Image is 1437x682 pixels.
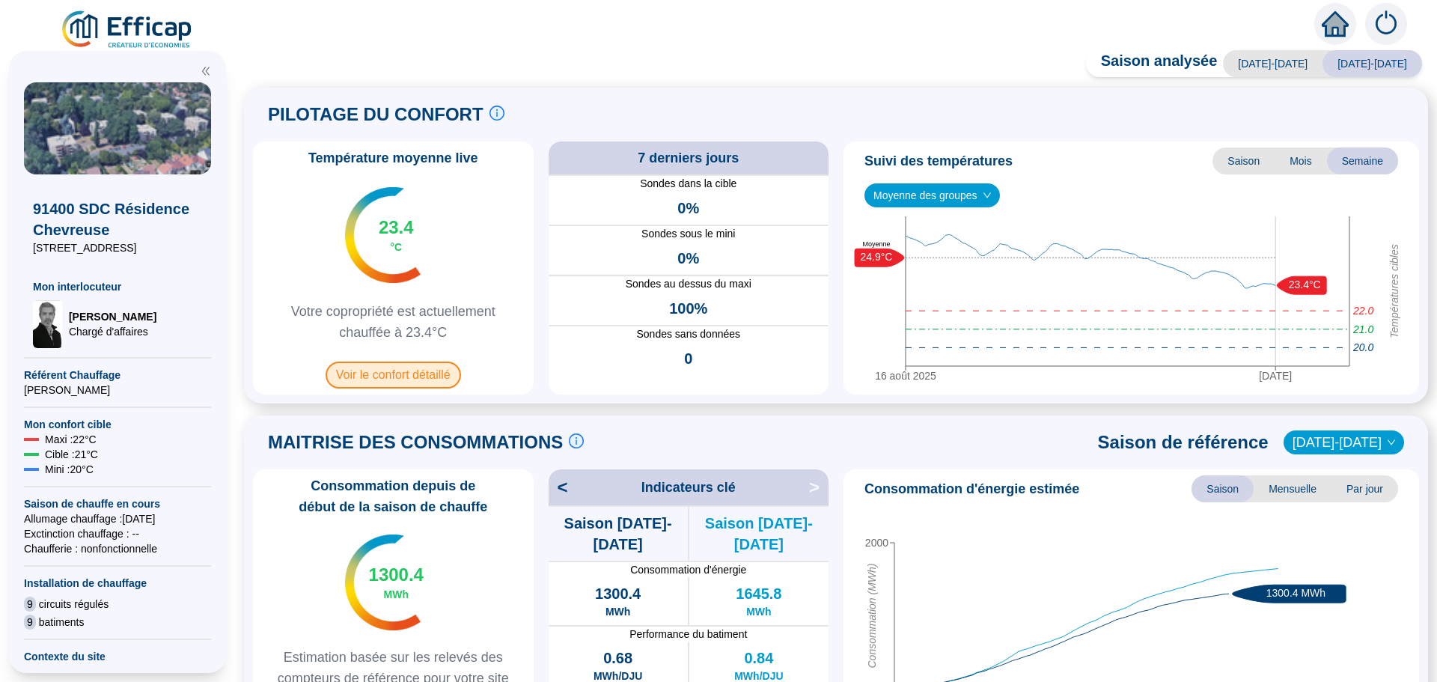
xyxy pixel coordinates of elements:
[1192,475,1254,502] span: Saison
[689,513,829,555] span: Saison [DATE]-[DATE]
[746,604,771,619] span: MWh
[1266,587,1325,599] text: 1300.4 MWh
[24,417,211,432] span: Mon confort cible
[69,309,156,324] span: [PERSON_NAME]
[384,587,409,602] span: MWh
[861,251,893,263] text: 24.9°C
[1352,323,1373,335] tspan: 21.0
[1327,147,1398,174] span: Semaine
[809,475,829,499] span: >
[390,240,402,255] span: °C
[744,648,773,669] span: 0.84
[1212,147,1275,174] span: Saison
[1223,50,1322,77] span: [DATE]-[DATE]
[736,583,781,604] span: 1645.8
[24,383,211,398] span: [PERSON_NAME]
[865,537,888,549] tspan: 2000
[1254,475,1331,502] span: Mensuelle
[268,103,483,127] span: PILOTAGE DU CONFORT
[1388,244,1400,338] tspan: Températures cibles
[39,597,109,612] span: circuits régulés
[569,433,584,448] span: info-circle
[326,362,461,389] span: Voir le confort détaillé
[33,240,202,255] span: [STREET_ADDRESS]
[549,176,829,192] span: Sondes dans la cible
[24,597,36,612] span: 9
[345,187,421,283] img: indicateur températures
[866,564,878,669] tspan: Consommation (MWh)
[39,615,85,630] span: batiments
[983,191,992,200] span: down
[299,147,487,168] span: Température moyenne live
[259,475,528,517] span: Consommation depuis de début de la saison de chauffe
[1086,50,1218,77] span: Saison analysée
[862,240,890,248] text: Moyenne
[875,370,936,382] tspan: 16 août 2025
[677,248,699,269] span: 0%
[45,447,98,462] span: Cible : 21 °C
[684,348,692,369] span: 0
[24,541,211,556] span: Chaufferie : non fonctionnelle
[33,198,202,240] span: 91400 SDC Résidence Chevreuse
[549,326,829,342] span: Sondes sans données
[24,368,211,383] span: Référent Chauffage
[69,324,156,339] span: Chargé d'affaires
[603,648,632,669] span: 0.68
[595,583,641,604] span: 1300.4
[259,301,528,343] span: Votre copropriété est actuellement chauffée à 23.4°C
[489,106,504,121] span: info-circle
[45,432,97,447] span: Maxi : 22 °C
[1322,50,1422,77] span: [DATE]-[DATE]
[605,604,630,619] span: MWh
[549,226,829,242] span: Sondes sous le mini
[873,184,991,207] span: Moyenne des groupes
[669,298,707,319] span: 100%
[45,462,94,477] span: Mini : 20 °C
[24,496,211,511] span: Saison de chauffe en cours
[549,276,829,292] span: Sondes au dessus du maxi
[1352,305,1373,317] tspan: 22.0
[1293,431,1395,454] span: 2022-2023
[1365,3,1407,45] img: alerts
[201,66,211,76] span: double-left
[379,216,414,240] span: 23.4
[864,478,1079,499] span: Consommation d'énergie estimée
[638,147,739,168] span: 7 derniers jours
[24,649,211,664] span: Contexte du site
[677,198,699,219] span: 0%
[1322,10,1349,37] span: home
[1259,370,1292,382] tspan: [DATE]
[33,300,63,348] img: Chargé d'affaires
[24,526,211,541] span: Exctinction chauffage : --
[24,511,211,526] span: Allumage chauffage : [DATE]
[864,150,1013,171] span: Suivi des températures
[1289,278,1321,290] text: 23.4°C
[1387,438,1396,447] span: down
[549,513,688,555] span: Saison [DATE]-[DATE]
[641,477,736,498] span: Indicateurs clé
[549,562,829,577] span: Consommation d'énergie
[549,475,568,499] span: <
[1098,430,1269,454] span: Saison de référence
[1331,475,1398,502] span: Par jour
[369,563,424,587] span: 1300.4
[345,535,421,630] img: indicateur températures
[24,576,211,591] span: Installation de chauffage
[268,430,563,454] span: MAITRISE DES CONSOMMATIONS
[60,9,195,51] img: efficap energie logo
[33,279,202,294] span: Mon interlocuteur
[1275,147,1327,174] span: Mois
[1352,341,1373,353] tspan: 20.0
[24,615,36,630] span: 9
[549,627,829,642] span: Performance du batiment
